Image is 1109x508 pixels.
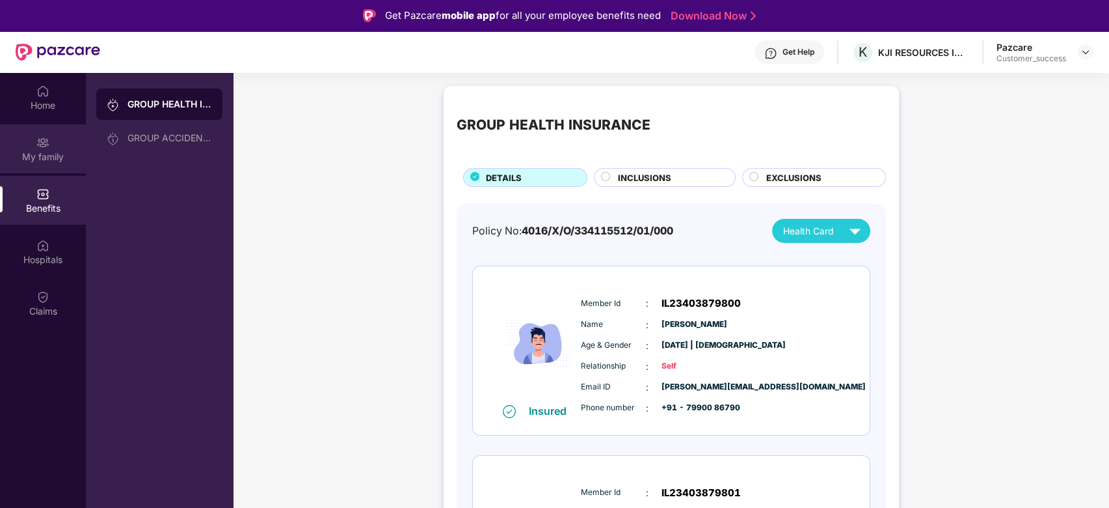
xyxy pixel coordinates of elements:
span: : [646,486,648,500]
span: Health Card [783,224,834,238]
img: svg+xml;base64,PHN2ZyBpZD0iRHJvcGRvd24tMzJ4MzIiIHhtbG5zPSJodHRwOi8vd3d3LnczLm9yZy8yMDAwL3N2ZyIgd2... [1080,47,1091,57]
img: svg+xml;base64,PHN2ZyBpZD0iQ2xhaW0iIHhtbG5zPSJodHRwOi8vd3d3LnczLm9yZy8yMDAwL3N2ZyIgd2lkdGg9IjIwIi... [36,290,49,303]
strong: mobile app [442,9,496,21]
button: Health Card [772,219,870,243]
img: svg+xml;base64,PHN2ZyBpZD0iSG9zcGl0YWxzIiB4bWxucz0iaHR0cDovL3d3dy53My5vcmcvMjAwMC9zdmciIHdpZHRoPS... [36,239,49,252]
span: DETAILS [486,171,522,184]
div: Get Pazcare for all your employee benefits need [385,8,661,23]
img: svg+xml;base64,PHN2ZyB3aWR0aD0iMjAiIGhlaWdodD0iMjAiIHZpZXdCb3g9IjAgMCAyMCAyMCIgZmlsbD0ibm9uZSIgeG... [107,98,120,111]
div: GROUP ACCIDENTAL INSURANCE [127,133,212,143]
span: IL23403879800 [661,296,741,311]
div: GROUP HEALTH INSURANCE [457,115,650,136]
img: svg+xml;base64,PHN2ZyBpZD0iSGVscC0zMngzMiIgeG1sbnM9Imh0dHA6Ly93d3cudzMub3JnLzIwMDAvc3ZnIiB3aWR0aD... [764,47,777,60]
img: New Pazcare Logo [16,44,100,61]
img: icon [500,283,578,404]
span: Member Id [581,487,646,499]
img: svg+xml;base64,PHN2ZyBpZD0iQmVuZWZpdHMiIHhtbG5zPSJodHRwOi8vd3d3LnczLm9yZy8yMDAwL3N2ZyIgd2lkdGg9Ij... [36,188,49,201]
span: Email ID [581,381,646,393]
span: : [646,401,648,416]
div: Insured [529,404,574,417]
span: K [859,44,867,60]
span: Relationship [581,360,646,373]
span: Self [661,360,727,373]
span: [DATE] | [DEMOGRAPHIC_DATA] [661,339,727,352]
div: Pazcare [996,41,1066,53]
span: EXCLUSIONS [766,171,822,184]
span: : [646,339,648,353]
span: IL23403879801 [661,485,741,501]
span: 4016/X/O/334115512/01/000 [522,225,673,237]
img: svg+xml;base64,PHN2ZyB4bWxucz0iaHR0cDovL3d3dy53My5vcmcvMjAwMC9zdmciIHdpZHRoPSIxNiIgaGVpZ2h0PSIxNi... [503,405,516,418]
span: Age & Gender [581,339,646,352]
span: : [646,360,648,374]
img: svg+xml;base64,PHN2ZyB3aWR0aD0iMjAiIGhlaWdodD0iMjAiIHZpZXdCb3g9IjAgMCAyMCAyMCIgZmlsbD0ibm9uZSIgeG... [107,132,120,145]
a: Download Now [671,9,752,23]
span: Phone number [581,402,646,414]
span: : [646,296,648,311]
div: KJI RESOURCES INDIA PRIVATE LIMITED [878,46,969,59]
img: svg+xml;base64,PHN2ZyB3aWR0aD0iMjAiIGhlaWdodD0iMjAiIHZpZXdCb3g9IjAgMCAyMCAyMCIgZmlsbD0ibm9uZSIgeG... [36,136,49,149]
span: Member Id [581,298,646,310]
span: +91 - 79900 86790 [661,402,727,414]
span: : [646,318,648,332]
span: : [646,380,648,395]
img: Stroke [751,9,756,23]
div: Get Help [782,47,814,57]
span: Name [581,318,646,331]
img: Logo [363,9,376,22]
span: [PERSON_NAME] [661,318,727,331]
span: [PERSON_NAME][EMAIL_ADDRESS][DOMAIN_NAME] [661,381,727,393]
div: Policy No: [472,223,673,239]
span: INCLUSIONS [618,171,671,184]
div: GROUP HEALTH INSURANCE [127,98,212,111]
img: svg+xml;base64,PHN2ZyB4bWxucz0iaHR0cDovL3d3dy53My5vcmcvMjAwMC9zdmciIHZpZXdCb3g9IjAgMCAyNCAyNCIgd2... [844,219,866,242]
img: svg+xml;base64,PHN2ZyBpZD0iSG9tZSIgeG1sbnM9Imh0dHA6Ly93d3cudzMub3JnLzIwMDAvc3ZnIiB3aWR0aD0iMjAiIG... [36,85,49,98]
div: Customer_success [996,53,1066,64]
